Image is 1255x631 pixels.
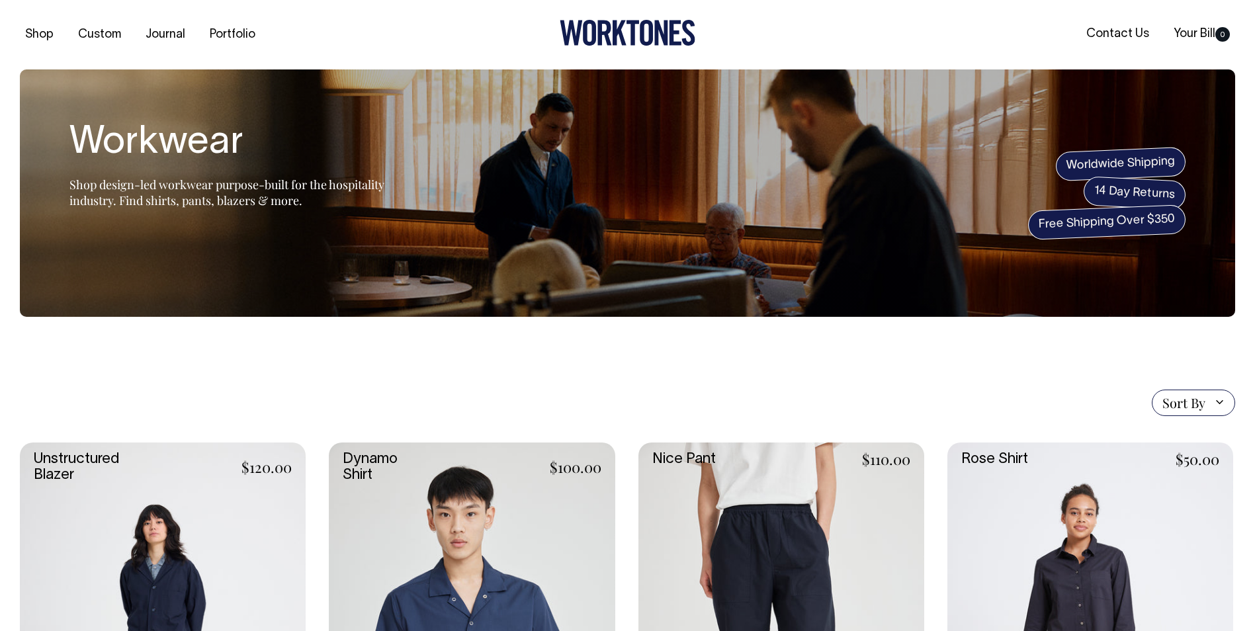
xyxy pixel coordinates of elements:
span: 0 [1215,27,1230,42]
span: Free Shipping Over $350 [1027,204,1186,240]
span: 14 Day Returns [1083,176,1186,210]
a: Portfolio [204,24,261,46]
a: Custom [73,24,126,46]
span: Worldwide Shipping [1055,147,1186,181]
a: Your Bill0 [1168,23,1235,45]
a: Shop [20,24,59,46]
span: Sort By [1162,395,1205,411]
h1: Workwear [69,122,400,165]
a: Journal [140,24,191,46]
a: Contact Us [1081,23,1154,45]
span: Shop design-led workwear purpose-built for the hospitality industry. Find shirts, pants, blazers ... [69,177,384,208]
